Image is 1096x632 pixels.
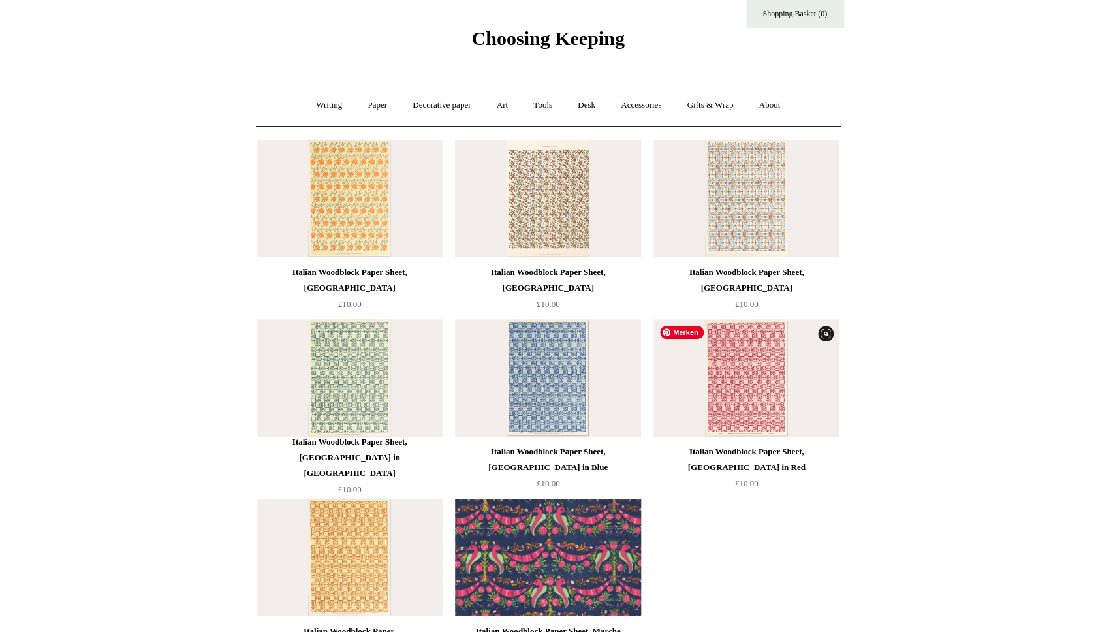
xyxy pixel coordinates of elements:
div: Italian Woodblock Paper Sheet, [GEOGRAPHIC_DATA] [657,264,836,296]
div: Italian Woodblock Paper Sheet, [GEOGRAPHIC_DATA] [260,264,439,296]
a: Italian Woodblock Paper Sheet, [GEOGRAPHIC_DATA] in [GEOGRAPHIC_DATA] £10.00 [257,434,443,498]
div: Italian Woodblock Paper Sheet, [GEOGRAPHIC_DATA] [458,264,637,296]
img: Italian Woodblock Paper Sheet, Venice in Blue [455,319,640,437]
a: Paper [356,88,399,123]
a: Decorative paper [401,88,482,123]
span: Merken [660,326,704,339]
a: Italian Woodblock Paper Sheet, [GEOGRAPHIC_DATA] £10.00 [653,264,839,318]
a: Italian Woodblock Paper, Venice in Yellow Italian Woodblock Paper, Venice in Yellow [257,499,443,616]
img: Italian Woodblock Paper, Venice in Yellow [257,499,443,616]
a: Italian Woodblock Paper Sheet, Marche Italian Woodblock Paper Sheet, Marche [455,499,640,616]
span: £10.00 [537,479,560,488]
a: Art [485,88,520,123]
a: Choosing Keeping [471,38,624,47]
img: Italian Woodblock Paper Sheet, Venice in Green [257,319,443,437]
a: Italian Woodblock Paper Sheet, Venice in Red Italian Woodblock Paper Sheet, Venice in Red [653,319,839,437]
a: Gifts & Wrap [675,88,745,123]
span: £10.00 [735,299,759,309]
span: £10.00 [338,299,362,309]
a: Italian Woodblock Paper Sheet, [GEOGRAPHIC_DATA] in Red £10.00 [653,444,839,498]
img: Italian Woodblock Paper Sheet, Piedmont [653,140,839,257]
img: Italian Woodblock Paper Sheet, Sicily [257,140,443,257]
a: Italian Woodblock Paper Sheet, Venice in Green Italian Woodblock Paper Sheet, Venice in Green [257,319,443,437]
div: Italian Woodblock Paper Sheet, [GEOGRAPHIC_DATA] in Blue [458,444,637,475]
img: Italian Woodblock Paper Sheet, Marche [455,499,640,616]
a: Italian Woodblock Paper Sheet, Venice in Blue Italian Woodblock Paper Sheet, Venice in Blue [455,319,640,437]
a: Accessories [609,88,673,123]
a: Italian Woodblock Paper Sheet, [GEOGRAPHIC_DATA] £10.00 [257,264,443,318]
img: Italian Woodblock Paper Sheet, Venice in Red [653,319,839,437]
a: Italian Woodblock Paper Sheet, Florence Italian Woodblock Paper Sheet, Florence [455,140,640,257]
a: Writing [304,88,354,123]
span: £10.00 [735,479,759,488]
div: Italian Woodblock Paper Sheet, [GEOGRAPHIC_DATA] in [GEOGRAPHIC_DATA] [260,434,439,481]
a: Tools [522,88,564,123]
a: Italian Woodblock Paper Sheet, Piedmont Italian Woodblock Paper Sheet, Piedmont [653,140,839,257]
span: £10.00 [537,299,560,309]
img: Italian Woodblock Paper Sheet, Florence [455,140,640,257]
a: Desk [566,88,607,123]
a: About [747,88,792,123]
a: Italian Woodblock Paper Sheet, Sicily Italian Woodblock Paper Sheet, Sicily [257,140,443,257]
div: Italian Woodblock Paper Sheet, [GEOGRAPHIC_DATA] in Red [657,444,836,475]
span: Choosing Keeping [471,27,624,49]
a: Italian Woodblock Paper Sheet, [GEOGRAPHIC_DATA] £10.00 [455,264,640,318]
a: Italian Woodblock Paper Sheet, [GEOGRAPHIC_DATA] in Blue £10.00 [455,444,640,498]
span: £10.00 [338,484,362,494]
